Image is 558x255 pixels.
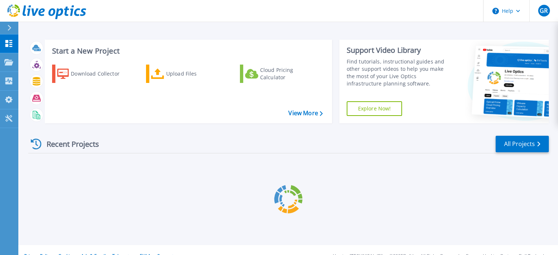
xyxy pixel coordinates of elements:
[52,65,134,83] a: Download Collector
[347,45,452,55] div: Support Video Library
[146,65,228,83] a: Upload Files
[540,8,548,14] span: GR
[166,66,225,81] div: Upload Files
[288,110,322,117] a: View More
[496,136,549,152] a: All Projects
[347,58,452,87] div: Find tutorials, instructional guides and other support videos to help you make the most of your L...
[260,66,319,81] div: Cloud Pricing Calculator
[240,65,322,83] a: Cloud Pricing Calculator
[71,66,130,81] div: Download Collector
[52,47,322,55] h3: Start a New Project
[347,101,402,116] a: Explore Now!
[28,135,109,153] div: Recent Projects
